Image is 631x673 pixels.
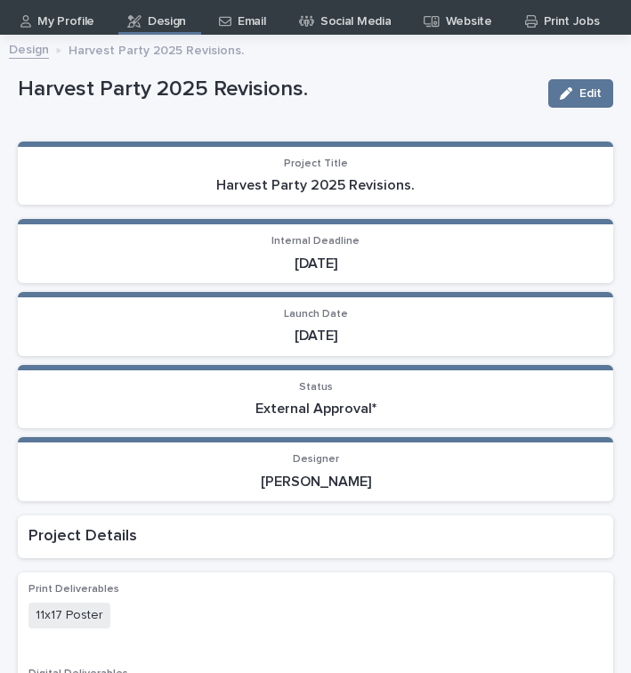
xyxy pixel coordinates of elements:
[293,454,339,465] span: Designer
[28,328,603,345] p: [DATE]
[28,401,603,418] p: External Approval*
[238,1,265,29] p: Email
[148,1,186,29] p: Design
[548,79,613,108] button: Edit
[523,1,608,35] a: Print Jobs
[18,77,534,102] p: Harvest Party 2025 Revisions.
[28,255,603,272] p: [DATE]
[297,1,400,35] a: Social Media
[579,87,602,100] span: Edit
[28,177,603,194] p: Harvest Party 2025 Revisions.
[28,526,603,547] h2: Project Details
[28,603,110,628] span: 11x17 Poster
[125,1,194,32] a: Design
[422,1,499,35] a: Website
[446,1,492,29] p: Website
[37,1,94,29] p: My Profile
[19,1,102,35] a: My Profile
[544,1,600,29] p: Print Jobs
[69,39,244,59] p: Harvest Party 2025 Revisions.
[299,382,333,393] span: Status
[284,309,348,320] span: Launch Date
[320,1,391,29] p: Social Media
[271,236,360,247] span: Internal Deadline
[9,38,49,59] a: Design
[28,474,603,491] p: [PERSON_NAME]
[217,1,273,35] a: Email
[28,584,119,595] span: Print Deliverables
[284,158,348,169] span: Project Title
